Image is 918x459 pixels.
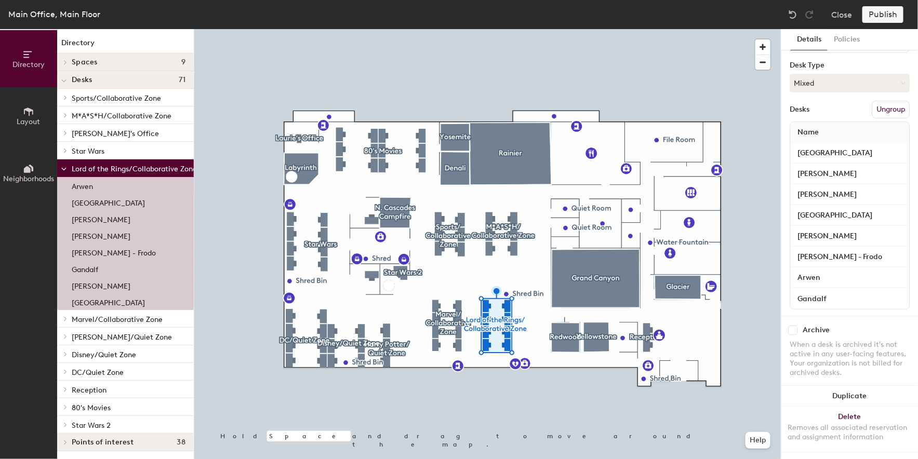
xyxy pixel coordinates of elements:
p: [GEOGRAPHIC_DATA] [72,295,145,307]
div: Desks [790,105,809,114]
span: 9 [181,58,185,66]
span: Star Wars [72,147,104,156]
button: Mixed [790,74,910,92]
p: [PERSON_NAME] - Frodo [72,246,156,258]
div: Removes all associated reservation and assignment information [788,423,912,442]
span: Marvel/Collaborative Zone [72,315,163,324]
p: [GEOGRAPHIC_DATA] [72,196,145,208]
button: Help [746,432,770,449]
input: Unnamed desk [792,146,907,160]
input: Unnamed desk [792,291,907,306]
p: Gandalf [72,262,98,274]
img: Redo [804,9,815,20]
span: 80's Movies [72,403,111,412]
p: Arwen [72,179,93,191]
span: 71 [179,76,185,84]
input: Unnamed desk [792,271,907,285]
h1: Directory [57,37,194,53]
p: [PERSON_NAME] [72,229,130,241]
button: DeleteRemoves all associated reservation and assignment information [781,407,918,452]
span: Star Wars 2 [72,421,111,430]
span: Layout [17,117,41,126]
button: Ungroup [872,101,910,118]
input: Unnamed desk [792,167,907,181]
div: Main Office, Main Floor [8,8,100,21]
span: Spaces [72,58,98,66]
input: Unnamed desk [792,250,907,264]
input: Unnamed desk [792,187,907,202]
span: Reception [72,386,107,395]
span: Lord of the Rings/Collaborative Zone [72,165,197,173]
span: [PERSON_NAME]/Quiet Zone [72,333,172,342]
span: Points of interest [72,438,134,447]
button: Details [791,29,828,50]
span: M*A*S*H/Collaborative Zone [72,112,171,120]
div: Archive [803,326,830,334]
input: Unnamed desk [792,208,907,223]
span: 38 [177,438,185,447]
span: Neighborhoods [3,174,54,183]
p: [PERSON_NAME] [72,212,130,224]
button: Close [831,6,852,23]
span: Name [792,123,824,142]
span: DC/Quiet Zone [72,368,124,377]
p: [PERSON_NAME] [72,279,130,291]
div: When a desk is archived it's not active in any user-facing features. Your organization is not bil... [790,340,910,377]
span: Desks [72,76,92,84]
span: [PERSON_NAME]'s Office [72,129,159,138]
span: Sports/Collaborative Zone [72,94,161,103]
button: Duplicate [781,386,918,407]
img: Undo [788,9,798,20]
span: Directory [12,60,45,69]
div: Desk Type [790,61,910,70]
span: Disney/Quiet Zone [72,350,136,359]
button: Policies [828,29,866,50]
input: Unnamed desk [792,229,907,244]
